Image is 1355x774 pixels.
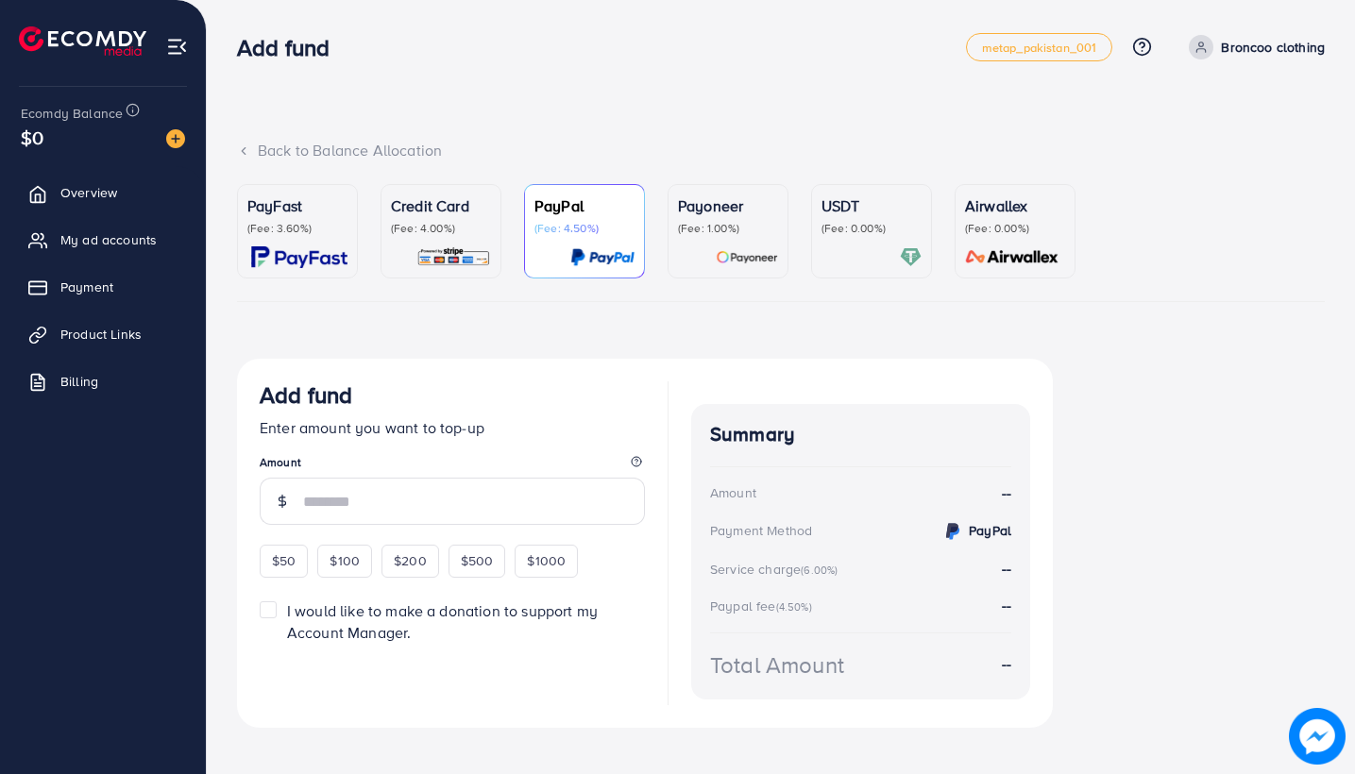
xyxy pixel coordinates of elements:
[900,246,922,268] img: card
[710,560,843,579] div: Service charge
[14,221,192,259] a: My ad accounts
[287,600,598,643] span: I would like to make a donation to support my Account Manager.
[527,551,566,570] span: $1000
[21,124,43,151] span: $0
[941,520,964,543] img: credit
[710,648,844,681] div: Total Amount
[251,246,347,268] img: card
[716,246,778,268] img: card
[247,221,347,236] p: (Fee: 3.60%)
[60,183,117,202] span: Overview
[260,416,645,439] p: Enter amount you want to top-up
[1002,558,1011,579] strong: --
[461,551,494,570] span: $500
[14,268,192,306] a: Payment
[260,454,645,478] legend: Amount
[21,104,123,123] span: Ecomdy Balance
[710,423,1011,446] h4: Summary
[678,194,778,217] p: Payoneer
[237,34,345,61] h3: Add fund
[801,563,838,578] small: (6.00%)
[416,246,491,268] img: card
[60,230,157,249] span: My ad accounts
[166,36,188,58] img: menu
[1221,36,1325,59] p: Broncoo clothing
[166,129,185,148] img: image
[14,362,192,400] a: Billing
[534,194,635,217] p: PayPal
[966,33,1113,61] a: metap_pakistan_001
[14,174,192,211] a: Overview
[14,315,192,353] a: Product Links
[247,194,347,217] p: PayFast
[260,381,352,409] h3: Add fund
[570,246,635,268] img: card
[678,221,778,236] p: (Fee: 1.00%)
[821,194,922,217] p: USDT
[969,521,1011,540] strong: PayPal
[959,246,1065,268] img: card
[534,221,635,236] p: (Fee: 4.50%)
[982,42,1097,54] span: metap_pakistan_001
[60,372,98,391] span: Billing
[19,26,146,56] img: logo
[391,221,491,236] p: (Fee: 4.00%)
[710,483,756,502] div: Amount
[710,597,818,615] div: Paypal fee
[1295,714,1340,759] img: image
[60,325,142,344] span: Product Links
[965,221,1065,236] p: (Fee: 0.00%)
[394,551,427,570] span: $200
[391,194,491,217] p: Credit Card
[60,278,113,296] span: Payment
[1002,653,1011,675] strong: --
[821,221,922,236] p: (Fee: 0.00%)
[710,521,812,540] div: Payment Method
[965,194,1065,217] p: Airwallex
[1181,35,1325,59] a: Broncoo clothing
[776,599,812,614] small: (4.50%)
[272,551,296,570] span: $50
[237,140,1325,161] div: Back to Balance Allocation
[1002,595,1011,615] strong: --
[1002,482,1011,504] strong: --
[330,551,360,570] span: $100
